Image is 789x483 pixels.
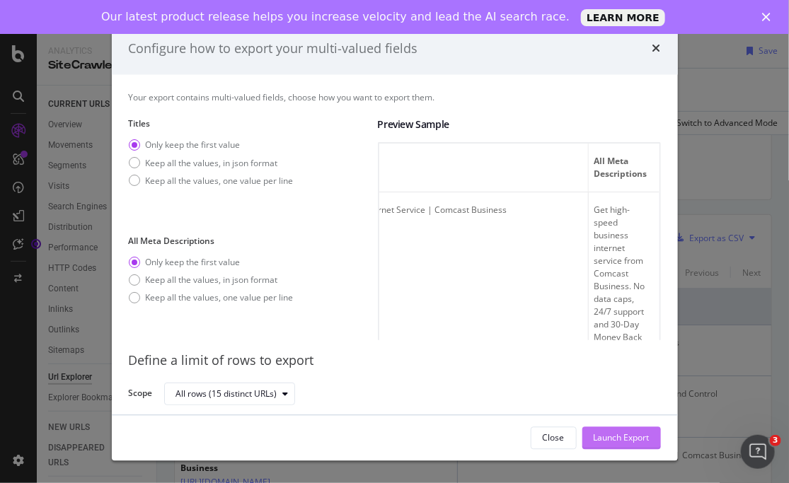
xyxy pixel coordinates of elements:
button: Launch Export [582,426,661,449]
span: Small Business Internet Service | Comcast Business [302,204,507,216]
span: 3 [770,435,781,446]
div: Keep all the values, in json format [146,274,278,286]
span: All Meta Descriptions [594,156,650,181]
div: Preview Sample [378,118,661,132]
div: Only keep the first value [129,256,294,268]
div: Close [762,13,776,21]
label: Scope [129,388,153,403]
div: Launch Export [594,431,650,443]
div: Keep all the values, in json format [129,157,294,169]
div: All rows (15 distinct URLs) [176,390,277,398]
iframe: Intercom live chat [741,435,775,469]
div: Configure how to export your multi-valued fields [129,40,418,58]
span: Titles [302,162,579,175]
label: All Meta Descriptions [129,235,367,247]
div: Close [543,431,565,443]
div: Your export contains multi-valued fields, choose how you want to export them. [129,92,661,104]
div: Keep all the values, one value per line [146,292,294,304]
div: Define a limit of rows to export [129,352,661,371]
div: Keep all the values, in json format [146,157,278,169]
a: LEARN MORE [581,9,665,26]
div: modal [112,23,678,460]
div: Only keep the first value [129,139,294,151]
div: Only keep the first value [146,256,241,268]
div: Our latest product release helps you increase velocity and lead the AI search race. [101,10,570,24]
div: Only keep the first value [146,139,241,151]
button: All rows (15 distinct URLs) [164,383,295,405]
button: Close [531,426,577,449]
div: Keep all the values, in json format [129,274,294,286]
div: times [652,40,661,58]
span: Get high-speed business internet service from Comcast Business. No data caps, 24/7 support and 30... [594,204,648,395]
div: Keep all the values, one value per line [146,175,294,187]
label: Titles [129,118,367,130]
